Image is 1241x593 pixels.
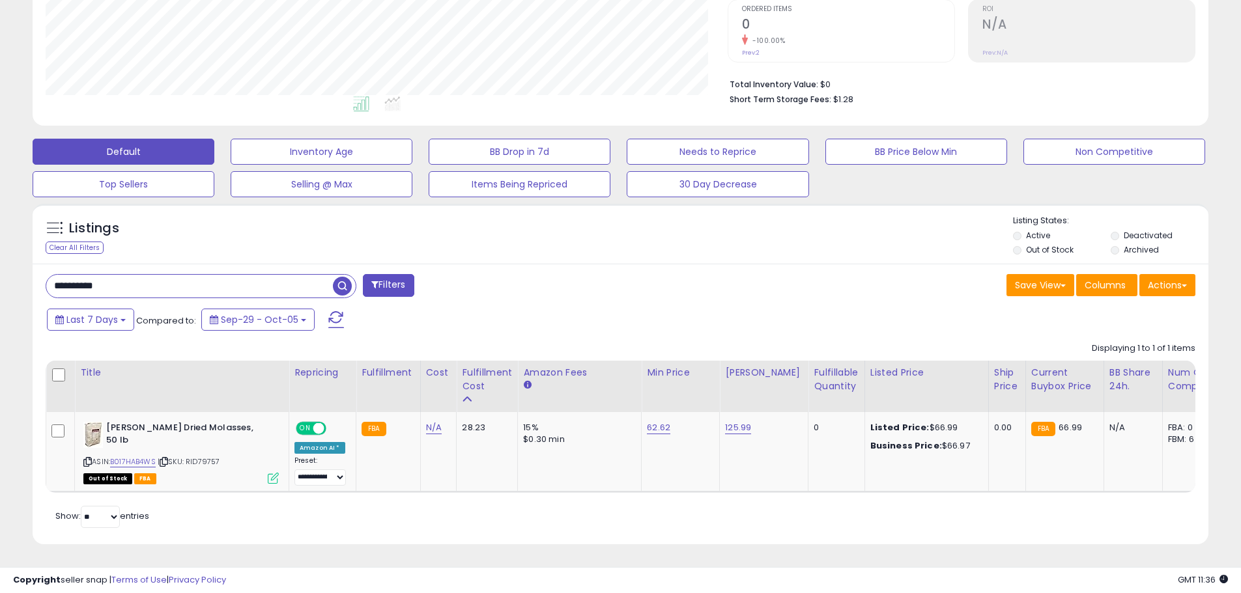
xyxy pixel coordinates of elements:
[725,366,803,379] div: [PERSON_NAME]
[647,421,670,434] a: 62.62
[1026,244,1074,255] label: Out of Stock
[870,421,930,434] b: Listed Price:
[647,366,714,379] div: Min Price
[1168,366,1216,393] div: Num of Comp.
[523,366,636,379] div: Amazon Fees
[982,17,1195,34] h2: N/A
[982,6,1195,13] span: ROI
[231,171,412,197] button: Selling @ Max
[748,36,785,46] small: -100.00%
[1059,421,1082,434] span: 66.99
[994,422,1016,434] div: 0.00
[294,456,346,486] div: Preset:
[742,49,760,57] small: Prev: 2
[83,473,132,484] span: All listings that are currently out of stock and unavailable for purchase on Amazon
[730,79,818,90] b: Total Inventory Value:
[1124,244,1159,255] label: Archived
[111,573,167,586] a: Terms of Use
[1109,366,1157,393] div: BB Share 24h.
[69,219,119,238] h5: Listings
[1006,274,1074,296] button: Save View
[1139,274,1195,296] button: Actions
[33,171,214,197] button: Top Sellers
[523,434,631,445] div: $0.30 min
[1092,342,1195,355] div: Displaying 1 to 1 of 1 items
[870,440,978,452] div: $66.97
[994,366,1020,393] div: Ship Price
[730,76,1186,91] li: $0
[627,139,808,165] button: Needs to Reprice
[429,139,610,165] button: BB Drop in 7d
[47,309,134,331] button: Last 7 Days
[523,422,631,434] div: 15%
[426,421,442,434] a: N/A
[870,439,942,452] b: Business Price:
[627,171,808,197] button: 30 Day Decrease
[870,366,983,379] div: Listed Price
[1031,366,1098,393] div: Current Buybox Price
[1178,573,1228,586] span: 2025-10-13 11:36 GMT
[725,421,751,434] a: 125.99
[83,422,103,448] img: 416bgFH-lEL._SL40_.jpg
[46,241,104,254] div: Clear All Filters
[55,510,149,522] span: Show: entries
[1023,139,1205,165] button: Non Competitive
[1076,274,1137,296] button: Columns
[825,139,1007,165] button: BB Price Below Min
[870,422,978,434] div: $66.99
[33,139,214,165] button: Default
[231,139,412,165] button: Inventory Age
[1026,230,1050,241] label: Active
[426,366,451,379] div: Cost
[462,366,512,393] div: Fulfillment Cost
[1085,279,1126,292] span: Columns
[362,366,414,379] div: Fulfillment
[833,93,853,105] span: $1.28
[294,442,345,454] div: Amazon AI *
[134,473,156,484] span: FBA
[221,313,298,326] span: Sep-29 - Oct-05
[13,574,226,586] div: seller snap | |
[83,422,279,482] div: ASIN:
[363,274,414,297] button: Filters
[1109,422,1152,434] div: N/A
[742,6,954,13] span: Ordered Items
[66,313,118,326] span: Last 7 Days
[324,423,345,434] span: OFF
[742,17,954,34] h2: 0
[106,422,264,449] b: [PERSON_NAME] Dried Molasses, 50 lb
[1168,434,1211,445] div: FBM: 6
[80,366,283,379] div: Title
[982,49,1008,57] small: Prev: N/A
[294,366,350,379] div: Repricing
[730,94,831,105] b: Short Term Storage Fees:
[523,379,531,391] small: Amazon Fees.
[1124,230,1173,241] label: Deactivated
[814,422,854,434] div: 0
[158,456,220,467] span: | SKU: RID79757
[1013,215,1208,227] p: Listing States:
[110,456,156,467] a: B017HAB4WS
[201,309,315,331] button: Sep-29 - Oct-05
[429,171,610,197] button: Items Being Repriced
[169,573,226,586] a: Privacy Policy
[1168,422,1211,434] div: FBA: 0
[136,314,196,327] span: Compared to:
[362,422,386,436] small: FBA
[297,423,313,434] span: ON
[1031,422,1055,436] small: FBA
[462,422,507,434] div: 28.23
[13,573,61,586] strong: Copyright
[814,366,859,393] div: Fulfillable Quantity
